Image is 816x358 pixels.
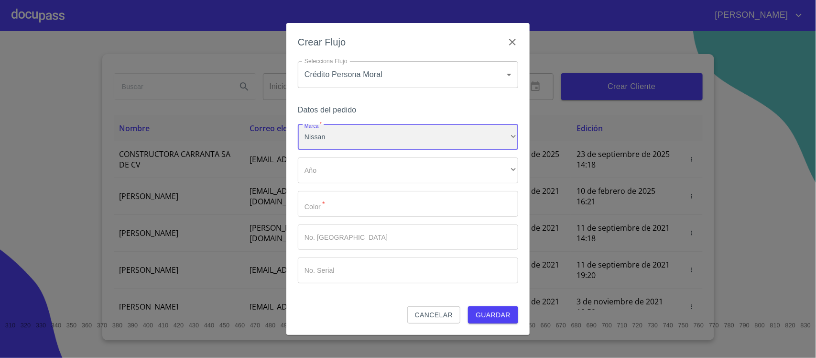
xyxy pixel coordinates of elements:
[468,306,518,324] button: Guardar
[298,34,346,50] h6: Crear Flujo
[476,309,511,321] span: Guardar
[298,157,518,183] div: ​
[415,309,453,321] span: Cancelar
[298,103,518,117] h6: Datos del pedido
[298,61,518,88] div: Crédito Persona Moral
[407,306,460,324] button: Cancelar
[298,124,518,150] div: Nissan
